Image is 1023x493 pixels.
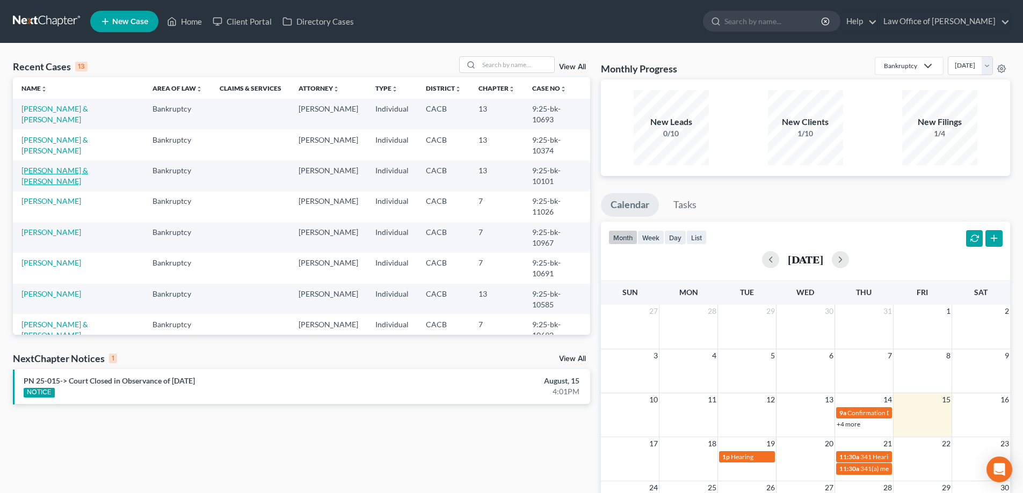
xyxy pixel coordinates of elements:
a: Area of Lawunfold_more [153,84,202,92]
a: [PERSON_NAME] [21,289,81,298]
td: 7 [470,192,524,222]
a: Directory Cases [277,12,359,31]
div: Open Intercom Messenger [986,457,1012,482]
div: Recent Cases [13,60,88,73]
td: Bankruptcy [144,160,211,191]
h2: [DATE] [788,254,823,265]
input: Search by name... [724,11,823,31]
a: +4 more [837,420,860,428]
td: 9:25-bk-10691 [524,253,590,283]
td: CACB [417,192,470,222]
i: unfold_more [41,86,47,92]
a: Law Office of [PERSON_NAME] [878,12,1010,31]
span: 28 [707,305,717,318]
div: Bankruptcy [884,61,917,70]
a: Help [841,12,877,31]
td: [PERSON_NAME] [290,253,367,283]
td: 9:25-bk-10967 [524,222,590,253]
td: 9:25-bk-10585 [524,284,590,314]
span: 11:30a [839,453,859,461]
td: Individual [367,314,417,345]
span: 6 [828,349,835,362]
td: 13 [470,160,524,191]
td: Individual [367,253,417,283]
span: 10 [648,393,659,406]
span: 15 [941,393,952,406]
button: week [637,230,664,245]
td: [PERSON_NAME] [290,130,367,160]
a: View All [559,355,586,363]
td: Individual [367,222,417,253]
i: unfold_more [455,86,461,92]
th: Claims & Services [211,77,290,99]
div: 1/10 [768,128,843,139]
span: Thu [856,288,872,297]
a: [PERSON_NAME] & [PERSON_NAME] [21,104,88,124]
span: Hearing [731,453,753,461]
td: CACB [417,284,470,314]
i: unfold_more [333,86,339,92]
span: 9 [1004,349,1010,362]
span: 27 [648,305,659,318]
div: 0/10 [634,128,709,139]
td: Bankruptcy [144,314,211,345]
div: 1/4 [902,128,977,139]
span: 23 [999,437,1010,450]
a: Chapterunfold_more [478,84,515,92]
td: Bankruptcy [144,192,211,222]
a: Case Nounfold_more [532,84,567,92]
a: Client Portal [207,12,277,31]
div: New Leads [634,116,709,128]
button: month [608,230,637,245]
span: 341 Hearing for [PERSON_NAME] [860,453,956,461]
i: unfold_more [196,86,202,92]
a: PN 25-015-> Court Closed in Observance of [DATE] [24,376,195,385]
a: Tasks [664,193,706,217]
h3: Monthly Progress [601,62,677,75]
div: 1 [109,354,117,363]
td: Bankruptcy [144,99,211,129]
td: Individual [367,99,417,129]
a: [PERSON_NAME] [21,258,81,267]
input: Search by name... [479,57,554,72]
span: 1 [945,305,952,318]
td: Bankruptcy [144,130,211,160]
td: Individual [367,160,417,191]
td: 9:25-bk-11026 [524,192,590,222]
a: Home [162,12,207,31]
td: 13 [470,99,524,129]
td: Individual [367,192,417,222]
span: 17 [648,437,659,450]
div: NextChapter Notices [13,352,117,365]
span: 18 [707,437,717,450]
span: 21 [882,437,893,450]
td: [PERSON_NAME] [290,99,367,129]
span: 12 [765,393,776,406]
a: [PERSON_NAME] & [PERSON_NAME] [21,166,88,186]
span: 13 [824,393,835,406]
td: Bankruptcy [144,253,211,283]
td: Individual [367,284,417,314]
span: 20 [824,437,835,450]
span: Wed [796,288,814,297]
td: 7 [470,253,524,283]
td: Bankruptcy [144,284,211,314]
td: CACB [417,99,470,129]
td: 13 [470,130,524,160]
a: Nameunfold_more [21,84,47,92]
span: 14 [882,393,893,406]
i: unfold_more [560,86,567,92]
span: Confirmation Date for [PERSON_NAME] & [PERSON_NAME] [847,409,1018,417]
span: 22 [941,437,952,450]
span: 1p [722,453,730,461]
span: 8 [945,349,952,362]
a: Attorneyunfold_more [299,84,339,92]
td: 9:25-bk-10374 [524,130,590,160]
span: 4 [711,349,717,362]
div: New Filings [902,116,977,128]
td: 9:25-bk-10101 [524,160,590,191]
td: [PERSON_NAME] [290,284,367,314]
span: Fri [917,288,928,297]
a: [PERSON_NAME] [21,227,81,237]
a: [PERSON_NAME] [21,196,81,205]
